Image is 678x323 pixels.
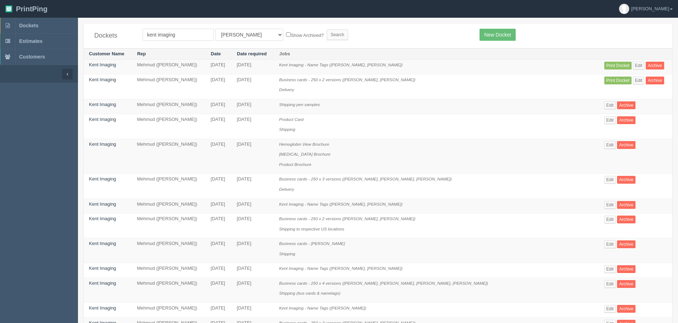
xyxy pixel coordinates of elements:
[205,139,231,174] td: [DATE]
[279,241,345,246] i: Business cards - [PERSON_NAME]
[89,117,116,122] a: Kent Imaging
[279,102,320,107] i: Shipping pen samples
[131,303,205,318] td: Mehmud ([PERSON_NAME])
[19,38,43,44] span: Estimates
[617,101,635,109] a: Archive
[231,99,274,114] td: [DATE]
[231,114,274,139] td: [DATE]
[205,263,231,278] td: [DATE]
[231,213,274,238] td: [DATE]
[131,238,205,263] td: Mehmud ([PERSON_NAME])
[617,176,635,184] a: Archive
[131,263,205,278] td: Mehmud ([PERSON_NAME])
[617,280,635,288] a: Archive
[89,280,116,286] a: Kent Imaging
[89,201,116,207] a: Kent Imaging
[279,77,416,82] i: Business cards - 250 x 2 versions ([PERSON_NAME], [PERSON_NAME])
[205,99,231,114] td: [DATE]
[231,238,274,263] td: [DATE]
[274,48,599,60] th: Jobs
[480,29,515,41] a: New Docket
[604,62,632,69] a: Print Docket
[231,303,274,318] td: [DATE]
[279,162,312,167] i: Product Brochure
[89,241,116,246] a: Kent Imaging
[633,62,645,69] a: Edit
[286,32,291,37] input: Show Archived?
[279,142,329,146] i: Hemoglobin View Brochure
[633,77,645,84] a: Edit
[205,114,231,139] td: [DATE]
[19,23,38,28] span: Dockets
[231,74,274,99] td: [DATE]
[279,281,488,285] i: Business cards - 250 x 4 versions ([PERSON_NAME], [PERSON_NAME], [PERSON_NAME], [PERSON_NAME])
[604,176,616,184] a: Edit
[131,139,205,174] td: Mehmud ([PERSON_NAME])
[205,238,231,263] td: [DATE]
[604,265,616,273] a: Edit
[205,74,231,99] td: [DATE]
[279,227,344,231] i: Shipping to respective US locations
[205,174,231,199] td: [DATE]
[604,216,616,223] a: Edit
[279,202,403,206] i: Kent Imaging - Name Tags ([PERSON_NAME], [PERSON_NAME])
[131,60,205,74] td: Mehmud ([PERSON_NAME])
[89,176,116,182] a: Kent Imaging
[604,305,616,313] a: Edit
[205,303,231,318] td: [DATE]
[89,305,116,311] a: Kent Imaging
[646,62,664,69] a: Archive
[617,216,635,223] a: Archive
[279,187,294,191] i: Delivery
[137,51,146,56] a: Rep
[89,141,116,147] a: Kent Imaging
[604,240,616,248] a: Edit
[617,240,635,248] a: Archive
[231,60,274,74] td: [DATE]
[279,62,403,67] i: Kent Imaging - Name Tags ([PERSON_NAME], [PERSON_NAME])
[617,141,635,149] a: Archive
[279,266,403,271] i: Kent Imaging - Name Tags ([PERSON_NAME], [PERSON_NAME])
[131,74,205,99] td: Mehmud ([PERSON_NAME])
[231,263,274,278] td: [DATE]
[205,278,231,302] td: [DATE]
[237,51,267,56] a: Date required
[205,60,231,74] td: [DATE]
[131,213,205,238] td: Mehmud ([PERSON_NAME])
[131,114,205,139] td: Mehmud ([PERSON_NAME])
[89,266,116,271] a: Kent Imaging
[279,216,416,221] i: Business cards - 250 x 2 versions ([PERSON_NAME], [PERSON_NAME])
[231,139,274,174] td: [DATE]
[142,29,214,41] input: Customer Name
[279,152,331,156] i: [MEDICAL_DATA] Brochure
[89,102,116,107] a: Kent Imaging
[211,51,221,56] a: Date
[279,117,304,122] i: Product Card
[205,213,231,238] td: [DATE]
[231,174,274,199] td: [DATE]
[89,51,124,56] a: Customer Name
[205,199,231,213] td: [DATE]
[19,54,45,60] span: Customers
[279,291,341,295] i: Shipping (bus cards & nametags)
[604,77,632,84] a: Print Docket
[604,101,616,109] a: Edit
[89,77,116,82] a: Kent Imaging
[604,201,616,209] a: Edit
[617,265,635,273] a: Archive
[131,278,205,302] td: Mehmud ([PERSON_NAME])
[94,32,132,39] h4: Dockets
[279,127,296,132] i: Shipping
[279,177,452,181] i: Business cards - 250 x 3 versions ([PERSON_NAME], [PERSON_NAME], [PERSON_NAME])
[617,305,635,313] a: Archive
[619,4,629,14] img: avatar_default-7531ab5dedf162e01f1e0bb0964e6a185e93c5c22dfe317fb01d7f8cd2b1632c.jpg
[604,141,616,149] a: Edit
[604,280,616,288] a: Edit
[231,278,274,302] td: [DATE]
[279,87,294,92] i: Delivery
[279,306,366,310] i: Kent Imaging - Name Tags ([PERSON_NAME])
[131,174,205,199] td: Mehmud ([PERSON_NAME])
[89,216,116,221] a: Kent Imaging
[279,251,296,256] i: Shipping
[617,201,635,209] a: Archive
